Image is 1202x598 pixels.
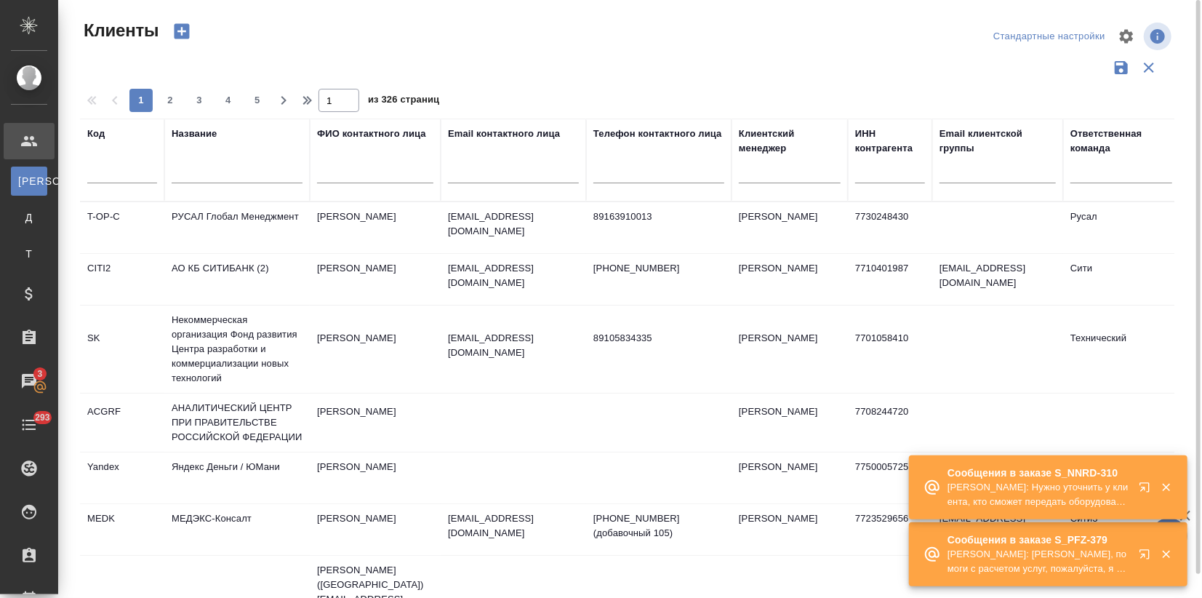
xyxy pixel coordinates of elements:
td: CITI2 [80,254,164,305]
a: [PERSON_NAME] [11,167,47,196]
button: 4 [217,89,240,112]
button: Открыть в новой вкладке [1130,473,1165,508]
button: Создать [164,19,199,44]
div: split button [990,25,1109,48]
span: Настроить таблицу [1109,19,1144,54]
span: 293 [26,410,59,425]
span: [PERSON_NAME] [18,174,40,188]
div: Телефон контактного лица [593,127,722,141]
p: 89163910013 [593,210,724,224]
div: ИНН контрагента [855,127,925,156]
td: АНАЛИТИЧЕСКИЙ ЦЕНТР ПРИ ПРАВИТЕЛЬСТВЕ РОССИЙСКОЙ ФЕДЕРАЦИИ [164,394,310,452]
td: [PERSON_NAME] [310,324,441,375]
p: [PERSON_NAME]: Нужно уточнить у клиента, кто сможет передать оборудование на ресепшене (контакты)... [947,480,1129,509]
td: Сити [1063,254,1179,305]
span: 3 [188,93,211,108]
td: 7710401987 [848,254,932,305]
td: [PERSON_NAME] [732,504,848,555]
span: 3 [28,367,51,381]
td: [PERSON_NAME] [732,202,848,253]
button: 5 [246,89,269,112]
td: [PERSON_NAME] [310,254,441,305]
span: Посмотреть информацию [1144,23,1174,50]
td: [PERSON_NAME] [732,397,848,448]
span: Д [18,210,40,225]
td: Некоммерческая организация Фонд развития Центра разработки и коммерциализации новых технологий [164,306,310,393]
p: Сообщения в заказе S_NNRD-310 [947,466,1129,480]
td: [PERSON_NAME] [310,453,441,503]
p: [EMAIL_ADDRESS][DOMAIN_NAME] [448,331,579,360]
span: из 326 страниц [368,91,439,112]
td: SK [80,324,164,375]
div: Клиентский менеджер [739,127,841,156]
td: [EMAIL_ADDRESS][DOMAIN_NAME] [932,453,1063,503]
td: T-OP-C [80,202,164,253]
td: РУСАЛ Глобал Менеджмент [164,202,310,253]
span: Т [18,247,40,261]
a: 3 [4,363,55,399]
div: Ответственная команда [1070,127,1172,156]
td: [PERSON_NAME] [310,202,441,253]
td: Yandex [80,453,164,503]
button: Открыть в новой вкладке [1130,540,1165,575]
span: 5 [246,93,269,108]
td: [PERSON_NAME] [310,504,441,555]
span: 2 [159,93,182,108]
button: Сбросить фильтры [1135,54,1163,81]
p: [EMAIL_ADDRESS][DOMAIN_NAME] [448,210,579,239]
td: [PERSON_NAME] [310,397,441,448]
p: Сообщения в заказе S_PFZ-379 [947,533,1129,547]
p: [EMAIL_ADDRESS][DOMAIN_NAME] [448,511,579,541]
div: Код [87,127,105,141]
td: Яндекс Деньги / ЮМани [164,453,310,503]
td: MEDK [80,504,164,555]
p: 89105834335 [593,331,724,346]
button: 2 [159,89,182,112]
button: Закрыть [1151,548,1181,561]
td: [PERSON_NAME] [732,254,848,305]
td: [PERSON_NAME] [732,453,848,503]
div: Email контактного лица [448,127,560,141]
button: Сохранить фильтры [1107,54,1135,81]
div: Email клиентской группы [939,127,1056,156]
td: 7723529656 [848,504,932,555]
button: 3 [188,89,211,112]
p: [EMAIL_ADDRESS][DOMAIN_NAME] [448,261,579,290]
td: 7701058410 [848,324,932,375]
td: 7750005725 [848,453,932,503]
td: 7730248430 [848,202,932,253]
a: Д [11,203,47,232]
td: ACGRF [80,397,164,448]
td: 7708244720 [848,397,932,448]
td: Русал [1063,202,1179,253]
td: [EMAIL_ADDRESS][DOMAIN_NAME] [932,254,1063,305]
button: Закрыть [1151,481,1181,494]
p: [PHONE_NUMBER] (добавочный 105) [593,511,724,541]
td: Технический [1063,324,1179,375]
a: 293 [4,407,55,443]
div: Название [172,127,217,141]
span: Клиенты [80,19,159,42]
div: ФИО контактного лица [317,127,426,141]
span: 4 [217,93,240,108]
p: [PERSON_NAME]: [PERSON_NAME], помоги с расчетом услуг, пожалуйста, я потом по срокам сориентирую [947,547,1129,576]
td: МЕДЭКС-Консалт [164,504,310,555]
p: [PHONE_NUMBER] [593,261,724,276]
td: АО КБ СИТИБАНК (2) [164,254,310,305]
td: Таганка [1063,453,1179,503]
td: [PERSON_NAME] [732,324,848,375]
a: Т [11,239,47,268]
